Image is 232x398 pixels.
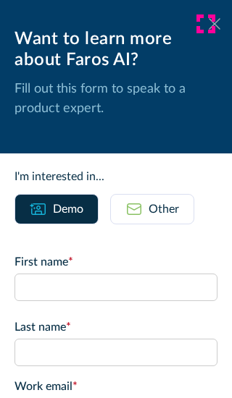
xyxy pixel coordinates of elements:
div: Demo [53,200,83,218]
div: Other [149,200,179,218]
p: Fill out this form to speak to a product expert. [14,80,217,119]
div: Want to learn more about Faros AI? [14,29,217,71]
label: First name [14,253,217,271]
label: Work email [14,378,217,395]
label: Last name [14,318,217,336]
div: I'm interested in... [14,168,217,185]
